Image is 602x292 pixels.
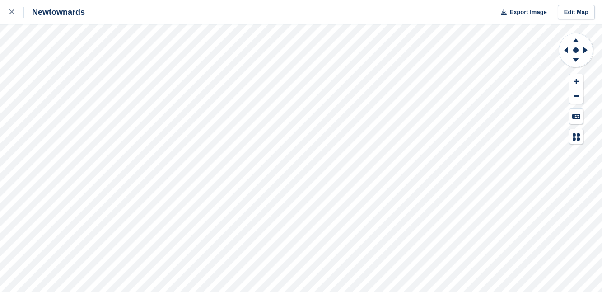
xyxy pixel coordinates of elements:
span: Export Image [509,8,546,17]
button: Zoom In [569,74,583,89]
button: Export Image [495,5,547,20]
button: Keyboard Shortcuts [569,109,583,124]
button: Zoom Out [569,89,583,104]
button: Map Legend [569,129,583,144]
div: Newtownards [24,7,85,18]
a: Edit Map [558,5,595,20]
